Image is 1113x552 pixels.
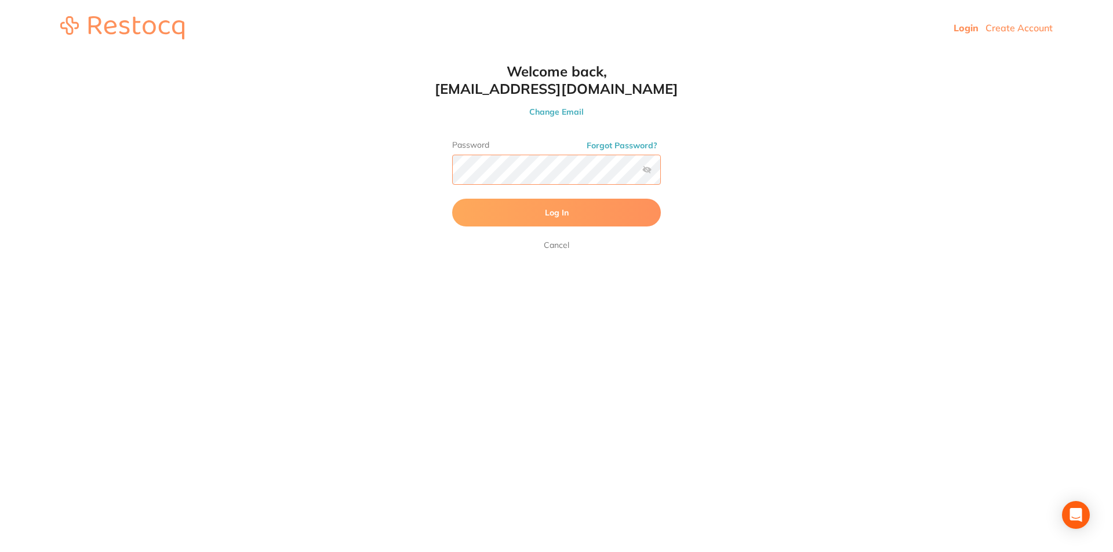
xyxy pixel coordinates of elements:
a: Create Account [985,22,1053,34]
a: Login [954,22,979,34]
button: Log In [452,199,661,226]
button: Forgot Password? [583,140,661,151]
label: Password [452,140,661,150]
div: Open Intercom Messenger [1062,501,1090,529]
h1: Welcome back, [EMAIL_ADDRESS][DOMAIN_NAME] [429,63,684,97]
button: Change Email [429,107,684,117]
a: Cancel [541,238,572,252]
span: Log In [545,207,569,218]
img: restocq_logo.svg [60,16,184,39]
